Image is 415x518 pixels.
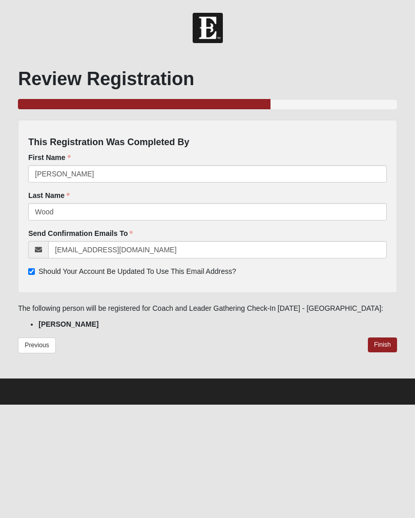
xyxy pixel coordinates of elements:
[38,320,98,328] strong: [PERSON_NAME]
[18,68,397,90] h1: Review Registration
[38,267,236,275] span: Should Your Account Be Updated To Use This Email Address?
[28,268,35,275] input: Should Your Account Be Updated To Use This Email Address?
[368,337,397,352] a: Finish
[18,303,397,314] p: The following person will be registered for Coach and Leader Gathering Check-In [DATE] - [GEOGRAP...
[28,190,70,201] label: Last Name
[18,337,56,353] a: Previous
[193,13,223,43] img: Church of Eleven22 Logo
[28,137,387,148] h4: This Registration Was Completed By
[28,228,133,238] label: Send Confirmation Emails To
[28,152,70,163] label: First Name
